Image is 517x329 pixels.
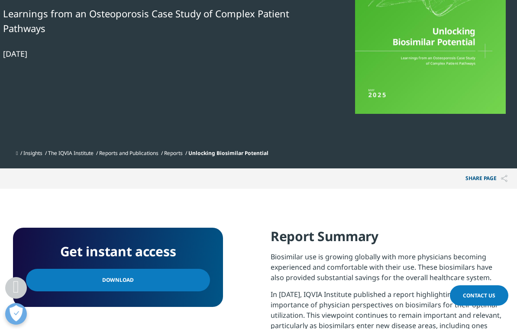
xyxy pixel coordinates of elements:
[459,168,514,189] button: Share PAGEShare PAGE
[450,285,508,306] a: Contact Us
[99,149,158,157] a: Reports and Publications
[164,149,183,157] a: Reports
[271,228,504,252] h4: Report Summary
[463,292,495,299] span: Contact Us
[26,269,210,291] a: Download
[3,48,300,59] div: [DATE]
[271,252,504,289] p: Biosimilar use is growing globally with more physicians becoming experienced and comfortable with...
[102,275,134,285] span: Download
[3,6,300,35] div: Learnings from an Osteoporosis Case Study of Complex Patient Pathways
[188,149,268,157] span: Unlocking Biosimilar Potential
[5,303,27,325] button: Open Preferences
[459,168,514,189] p: Share PAGE
[23,149,42,157] a: Insights
[26,241,210,262] h4: Get instant access
[501,175,507,182] img: Share PAGE
[48,149,94,157] a: The IQVIA Institute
